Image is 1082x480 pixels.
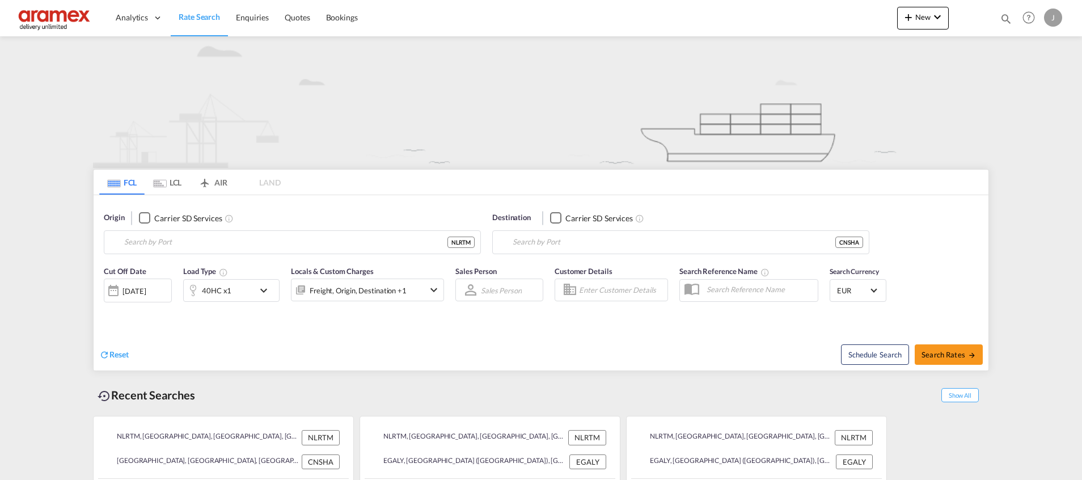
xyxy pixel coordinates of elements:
[107,454,299,469] div: CNSHA, Shanghai, China, Greater China & Far East Asia, Asia Pacific
[897,7,949,30] button: icon-plus 400-fgNewicon-chevron-down
[902,12,944,22] span: New
[841,344,909,365] button: Note: By default Schedule search will only considerorigin ports, destination ports and cut off da...
[568,430,606,445] div: NLRTM
[236,12,269,22] span: Enquiries
[104,267,146,276] span: Cut Off Date
[922,350,976,359] span: Search Rates
[104,212,124,224] span: Origin
[219,268,228,277] md-icon: Select multiple loads to view rates
[931,10,944,24] md-icon: icon-chevron-down
[99,350,109,360] md-icon: icon-refresh
[1019,8,1044,28] div: Help
[154,213,222,224] div: Carrier SD Services
[326,12,358,22] span: Bookings
[302,454,340,469] div: CNSHA
[104,301,112,317] md-datepicker: Select
[679,267,770,276] span: Search Reference Name
[1000,12,1012,30] div: icon-magnify
[941,388,979,402] span: Show All
[302,430,340,445] div: NLRTM
[104,279,172,302] div: [DATE]
[285,12,310,22] span: Quotes
[93,382,200,408] div: Recent Searches
[116,12,148,23] span: Analytics
[225,214,234,223] md-icon: Unchecked: Search for CY (Container Yard) services for all selected carriers.Checked : Search for...
[190,170,235,195] md-tab-item: AIR
[513,234,835,251] input: Search by Port
[569,454,606,469] div: EGALY
[179,12,220,22] span: Rate Search
[124,234,447,251] input: Search by Port
[139,212,222,224] md-checkbox: Checkbox No Ink
[836,454,873,469] div: EGALY
[107,430,299,445] div: NLRTM, Rotterdam, Netherlands, Western Europe, Europe
[257,284,276,297] md-icon: icon-chevron-down
[835,430,873,445] div: NLRTM
[968,351,976,359] md-icon: icon-arrow-right
[492,212,531,224] span: Destination
[310,283,407,298] div: Freight Origin Destination Factory Stuffing
[902,10,915,24] md-icon: icon-plus 400-fg
[1000,12,1012,25] md-icon: icon-magnify
[447,237,475,248] div: NLRTM
[94,195,988,370] div: Origin Checkbox No InkUnchecked: Search for CY (Container Yard) services for all selected carrier...
[493,231,869,254] md-input-container: Shanghai, CNSHA
[93,36,989,168] img: new-FCL.png
[760,268,770,277] md-icon: Your search will be saved by the below given name
[830,267,879,276] span: Search Currency
[291,279,444,301] div: Freight Origin Destination Factory Stuffingicon-chevron-down
[145,170,190,195] md-tab-item: LCL
[99,349,129,361] div: icon-refreshReset
[99,170,145,195] md-tab-item: FCL
[579,281,664,298] input: Enter Customer Details
[99,170,281,195] md-pagination-wrapper: Use the left and right arrow keys to navigate between tabs
[565,213,633,224] div: Carrier SD Services
[836,282,880,298] md-select: Select Currency: € EUREuro
[1044,9,1062,27] div: J
[17,5,94,31] img: dca169e0c7e311edbe1137055cab269e.png
[640,430,832,445] div: NLRTM, Rotterdam, Netherlands, Western Europe, Europe
[701,281,818,298] input: Search Reference Name
[427,283,441,297] md-icon: icon-chevron-down
[291,267,374,276] span: Locals & Custom Charges
[550,212,633,224] md-checkbox: Checkbox No Ink
[122,286,146,296] div: [DATE]
[198,176,212,184] md-icon: icon-airplane
[202,283,231,298] div: 40HC x1
[109,350,129,359] span: Reset
[835,237,863,248] div: CNSHA
[635,214,644,223] md-icon: Unchecked: Search for CY (Container Yard) services for all selected carriers.Checked : Search for...
[555,267,612,276] span: Customer Details
[837,285,869,296] span: EUR
[480,282,523,298] md-select: Sales Person
[1019,8,1038,27] span: Help
[98,389,111,403] md-icon: icon-backup-restore
[183,267,228,276] span: Load Type
[374,454,567,469] div: EGALY, Alexandria (El Iskandariya), Egypt, Northern Africa, Africa
[455,267,497,276] span: Sales Person
[183,279,280,302] div: 40HC x1icon-chevron-down
[915,344,983,365] button: Search Ratesicon-arrow-right
[104,231,480,254] md-input-container: Rotterdam, NLRTM
[374,430,565,445] div: NLRTM, Rotterdam, Netherlands, Western Europe, Europe
[640,454,833,469] div: EGALY, Alexandria (El Iskandariya), Egypt, Northern Africa, Africa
